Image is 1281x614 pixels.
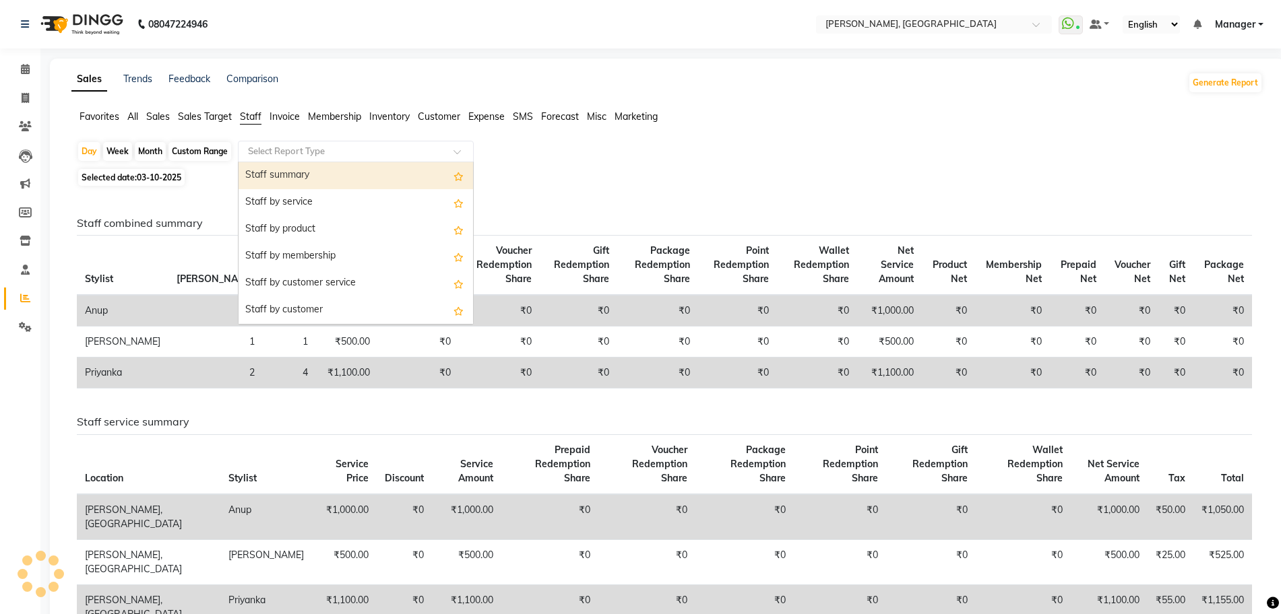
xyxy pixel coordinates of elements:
[857,357,922,388] td: ₹1,100.00
[168,357,263,388] td: 2
[501,539,598,584] td: ₹0
[976,494,1071,540] td: ₹0
[168,327,263,357] td: 1
[1168,472,1185,484] span: Tax
[777,295,856,327] td: ₹0
[239,297,473,324] div: Staff by customer
[454,302,464,318] span: Add this report to Favorites List
[378,327,459,357] td: ₹0
[239,189,473,216] div: Staff by service
[794,539,886,584] td: ₹0
[617,295,698,327] td: ₹0
[1215,18,1255,32] span: Manager
[1088,458,1139,484] span: Net Service Amount
[312,494,377,540] td: ₹1,000.00
[458,458,493,484] span: Service Amount
[1204,259,1244,285] span: Package Net
[777,357,856,388] td: ₹0
[135,142,166,161] div: Month
[85,273,113,285] span: Stylist
[975,357,1050,388] td: ₹0
[220,494,312,540] td: Anup
[794,494,886,540] td: ₹0
[137,172,181,182] span: 03-10-2025
[587,110,606,123] span: Misc
[975,295,1050,327] td: ₹0
[886,539,976,584] td: ₹0
[695,539,794,584] td: ₹0
[77,217,1252,230] h6: Staff combined summary
[730,444,786,484] span: Package Redemption Share
[886,494,976,540] td: ₹0
[879,244,914,285] span: Net Service Amount
[127,110,138,123] span: All
[922,295,975,327] td: ₹0
[857,327,922,357] td: ₹500.00
[922,357,975,388] td: ₹0
[1169,259,1185,285] span: Gift Net
[78,169,185,186] span: Selected date:
[1158,295,1193,327] td: ₹0
[823,444,878,484] span: Point Redemption Share
[1193,357,1252,388] td: ₹0
[238,162,474,325] ng-dropdown-panel: Options list
[698,357,777,388] td: ₹0
[432,539,501,584] td: ₹500.00
[1104,327,1159,357] td: ₹0
[794,244,849,285] span: Wallet Redemption Share
[336,458,369,484] span: Service Price
[240,110,261,123] span: Staff
[85,472,123,484] span: Location
[1158,327,1193,357] td: ₹0
[103,142,132,161] div: Week
[1061,259,1096,285] span: Prepaid Net
[986,259,1042,285] span: Membership Net
[714,244,769,285] span: Point Redemption Share
[617,357,698,388] td: ₹0
[123,73,152,85] a: Trends
[632,444,687,484] span: Voucher Redemption Share
[454,275,464,292] span: Add this report to Favorites List
[541,110,579,123] span: Forecast
[1158,357,1193,388] td: ₹0
[698,327,777,357] td: ₹0
[540,357,618,388] td: ₹0
[1104,295,1159,327] td: ₹0
[933,259,967,285] span: Product Net
[148,5,208,43] b: 08047224946
[1148,494,1193,540] td: ₹50.00
[454,195,464,211] span: Add this report to Favorites List
[71,67,107,92] a: Sales
[377,494,432,540] td: ₹0
[263,357,316,388] td: 4
[1189,73,1261,92] button: Generate Report
[1050,327,1104,357] td: ₹0
[1115,259,1150,285] span: Voucher Net
[146,110,170,123] span: Sales
[617,327,698,357] td: ₹0
[418,110,460,123] span: Customer
[1221,472,1244,484] span: Total
[432,494,501,540] td: ₹1,000.00
[77,415,1252,428] h6: Staff service summary
[975,327,1050,357] td: ₹0
[168,73,210,85] a: Feedback
[378,357,459,388] td: ₹0
[635,244,690,285] span: Package Redemption Share
[226,73,278,85] a: Comparison
[922,327,975,357] td: ₹0
[177,273,255,285] span: [PERSON_NAME]
[178,110,232,123] span: Sales Target
[168,295,263,327] td: 1
[540,295,618,327] td: ₹0
[1071,539,1148,584] td: ₹500.00
[1050,357,1104,388] td: ₹0
[1007,444,1063,484] span: Wallet Redemption Share
[1050,295,1104,327] td: ₹0
[1071,494,1148,540] td: ₹1,000.00
[501,494,598,540] td: ₹0
[454,221,464,238] span: Add this report to Favorites List
[459,357,540,388] td: ₹0
[1193,494,1252,540] td: ₹1,050.00
[263,327,316,357] td: 1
